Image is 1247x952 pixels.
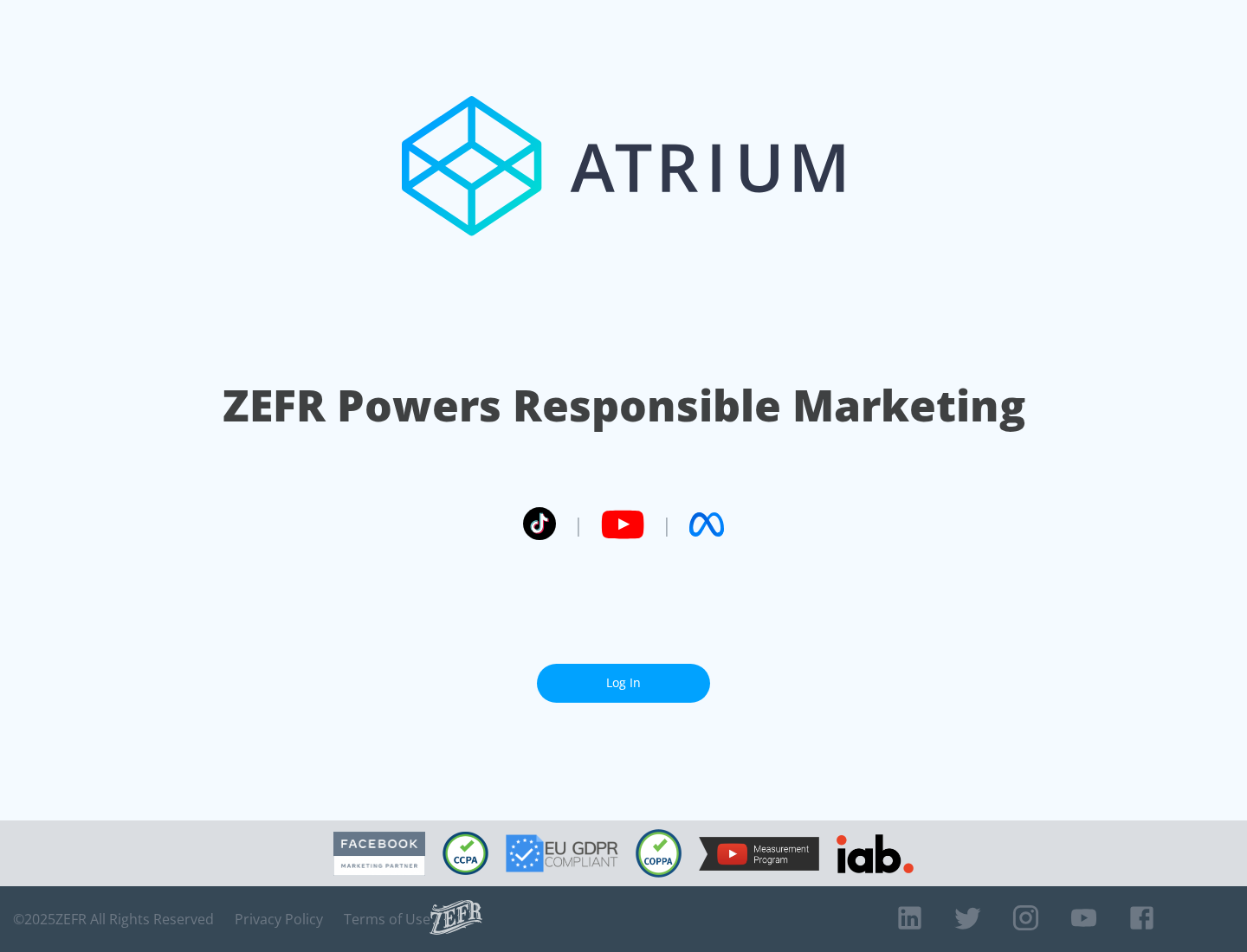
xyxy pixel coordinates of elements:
a: Privacy Policy [235,910,323,928]
a: Log In [537,664,710,703]
img: CCPA Compliant [443,832,488,875]
img: COPPA Compliant [636,829,682,878]
span: © 2025 ZEFR All Rights Reserved [13,910,214,928]
span: | [662,511,672,537]
img: Facebook Marketing Partner [333,832,425,876]
img: YouTube Measurement Program [699,837,819,871]
span: | [573,511,584,537]
h1: ZEFR Powers Responsible Marketing [223,376,1025,435]
a: Terms of Use [344,910,430,928]
img: GDPR Compliant [506,834,618,872]
img: IAB [837,834,914,873]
